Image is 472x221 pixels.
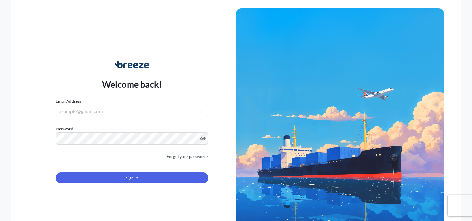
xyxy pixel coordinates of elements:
label: Password [56,125,208,132]
a: Forgot your password? [167,153,208,160]
p: Welcome back! [102,79,162,90]
input: example@gmail.com [56,105,208,117]
button: Sign In [56,172,208,183]
span: Sign In [126,174,138,181]
label: Email Address [56,98,81,105]
button: Show password [200,136,206,141]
